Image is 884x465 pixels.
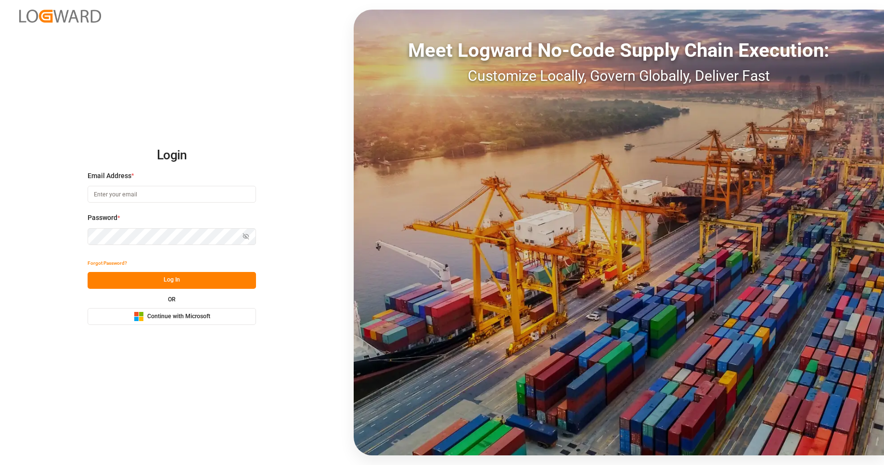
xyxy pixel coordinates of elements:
[354,36,884,65] div: Meet Logward No-Code Supply Chain Execution:
[88,186,256,203] input: Enter your email
[168,297,176,302] small: OR
[88,272,256,289] button: Log In
[88,171,131,181] span: Email Address
[147,312,210,321] span: Continue with Microsoft
[88,255,127,272] button: Forgot Password?
[19,10,101,23] img: Logward_new_orange.png
[354,65,884,87] div: Customize Locally, Govern Globally, Deliver Fast
[88,213,117,223] span: Password
[88,140,256,171] h2: Login
[88,308,256,325] button: Continue with Microsoft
